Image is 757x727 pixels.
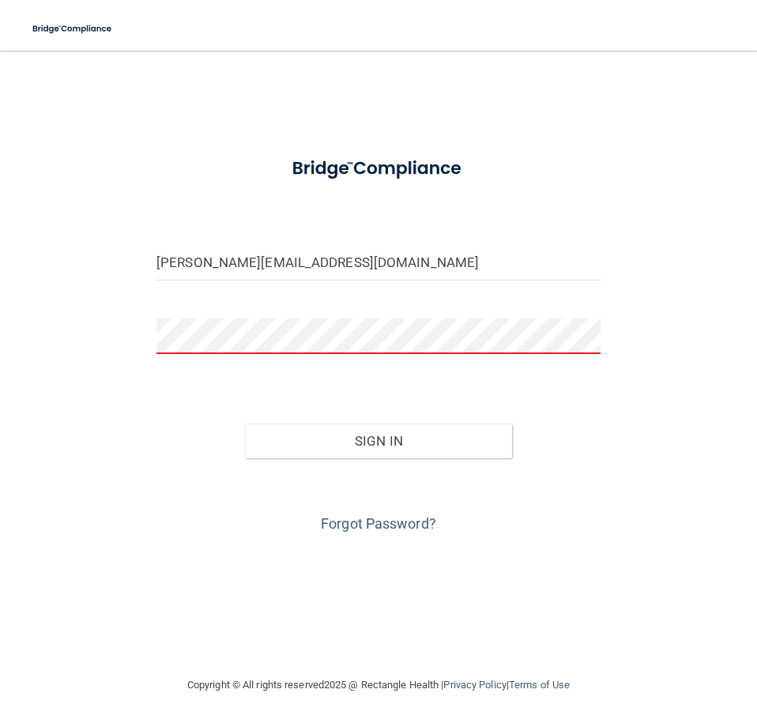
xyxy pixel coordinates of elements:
[443,679,506,691] a: Privacy Policy
[24,13,122,45] img: bridge_compliance_login_screen.278c3ca4.svg
[321,515,436,532] a: Forgot Password?
[156,245,601,281] input: Email
[90,660,667,710] div: Copyright © All rights reserved 2025 @ Rectangle Health | |
[509,679,570,691] a: Terms of Use
[273,145,484,192] img: bridge_compliance_login_screen.278c3ca4.svg
[245,424,511,458] button: Sign In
